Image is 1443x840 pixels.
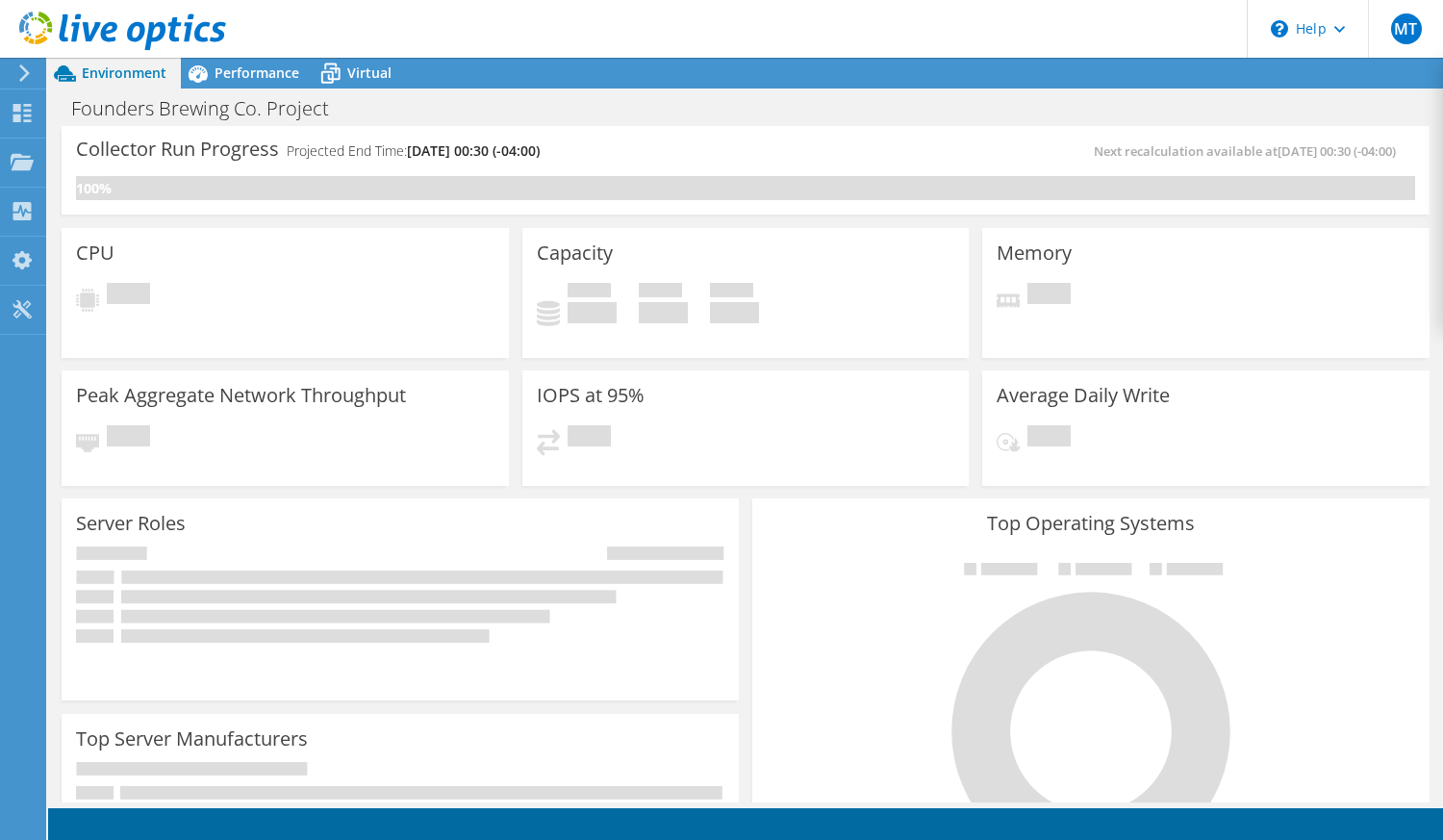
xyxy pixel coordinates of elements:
[63,98,359,119] h1: Founders Brewing Co. Project
[1271,20,1288,38] svg: \n
[407,141,540,160] span: [DATE] 00:30 (-04:00)
[997,242,1072,264] h3: Memory
[639,302,688,323] h4: 0 GiB
[1027,283,1071,309] span: Pending
[1391,13,1422,44] span: MT
[568,425,611,451] span: Pending
[287,140,540,162] h4: Projected End Time:
[215,64,299,82] span: Performance
[76,728,308,750] h3: Top Server Manufacturers
[767,513,1415,534] h3: Top Operating Systems
[1094,142,1405,160] span: Next recalculation available at
[347,64,392,82] span: Virtual
[1278,142,1396,160] span: [DATE] 00:30 (-04:00)
[1027,425,1071,451] span: Pending
[76,513,186,534] h3: Server Roles
[107,425,150,451] span: Pending
[107,283,150,309] span: Pending
[568,302,617,323] h4: 0 GiB
[639,283,682,302] span: Free
[537,385,645,406] h3: IOPS at 95%
[710,302,759,323] h4: 0 GiB
[710,283,753,302] span: Total
[76,385,406,406] h3: Peak Aggregate Network Throughput
[997,385,1170,406] h3: Average Daily Write
[76,242,114,264] h3: CPU
[82,64,166,82] span: Environment
[537,242,613,264] h3: Capacity
[568,283,611,302] span: Used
